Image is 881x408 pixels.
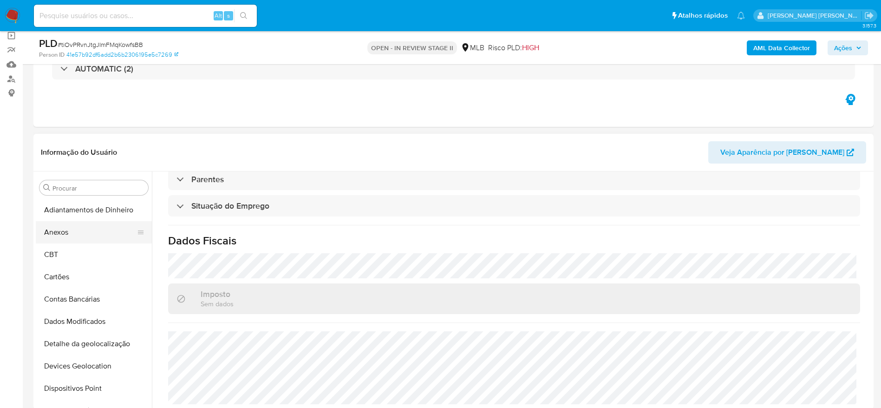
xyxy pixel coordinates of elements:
[39,51,65,59] b: Person ID
[747,40,816,55] button: AML Data Collector
[43,184,51,191] button: Procurar
[36,377,152,400] button: Dispositivos Point
[58,40,143,49] span: # tiOvPRvnJtgJImFMqKowfsBB
[753,40,810,55] b: AML Data Collector
[215,11,222,20] span: Alt
[168,234,860,248] h1: Dados Fiscais
[75,64,133,74] h3: AUTOMATIC (2)
[522,42,539,53] span: HIGH
[864,11,874,20] a: Sair
[36,288,152,310] button: Contas Bancárias
[52,184,144,192] input: Procurar
[828,40,868,55] button: Ações
[39,36,58,51] b: PLD
[41,148,117,157] h1: Informação do Usuário
[36,333,152,355] button: Detalhe da geolocalização
[36,221,144,243] button: Anexos
[201,299,234,308] p: Sem dados
[708,141,866,164] button: Veja Aparência por [PERSON_NAME]
[227,11,230,20] span: s
[191,174,224,184] h3: Parentes
[862,22,876,29] span: 3.157.3
[834,40,852,55] span: Ações
[720,141,844,164] span: Veja Aparência por [PERSON_NAME]
[768,11,861,20] p: lucas.santiago@mercadolivre.com
[66,51,178,59] a: 41e57b92df6add2b6b2306195e5c7269
[737,12,745,20] a: Notificações
[36,355,152,377] button: Devices Geolocation
[168,195,860,217] div: Situação do Emprego
[34,10,257,22] input: Pesquise usuários ou casos...
[36,266,152,288] button: Cartões
[168,283,860,314] div: ImpostoSem dados
[36,243,152,266] button: CBT
[36,310,152,333] button: Dados Modificados
[36,199,152,221] button: Adiantamentos de Dinheiro
[52,58,855,79] div: AUTOMATIC (2)
[191,201,269,211] h3: Situação do Emprego
[367,41,457,54] p: OPEN - IN REVIEW STAGE II
[168,169,860,190] div: Parentes
[488,43,539,53] span: Risco PLD:
[201,289,234,299] h3: Imposto
[678,11,728,20] span: Atalhos rápidos
[234,9,253,22] button: search-icon
[461,43,484,53] div: MLB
